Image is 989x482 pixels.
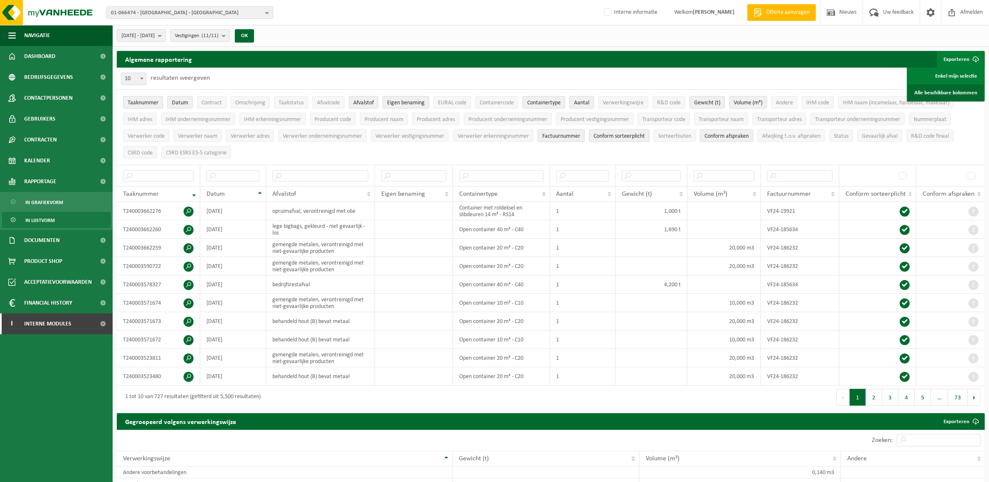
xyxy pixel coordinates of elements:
td: Open container 20 m³ - C20 [453,312,550,331]
span: Gevaarlijk afval [862,133,898,139]
button: Volume (m³)Volume (m³): Activate to sort [729,96,767,109]
span: Transporteur adres [757,116,802,123]
span: In lijstvorm [25,212,55,228]
span: EURAL code [438,100,466,106]
td: T240003662259 [117,239,200,257]
span: Verwerkingswijze [123,455,170,462]
span: Bedrijfsgegevens [24,67,73,88]
h2: Algemene rapportering [117,51,200,68]
td: Container met roldeksel en slibdeuren 14 m³ - RS14 [453,202,550,220]
span: Eigen benaming [381,191,425,197]
h2: Gegroepeerd volgens verwerkingswijze [117,413,244,429]
div: 1 tot 10 van 727 resultaten (gefilterd uit 5,500 resultaten) [121,390,261,405]
td: 1 [550,257,616,275]
span: Datum [206,191,225,197]
td: VF24-186232 [761,349,839,367]
td: 1,000 t [616,202,687,220]
span: Gewicht (t) [459,455,489,462]
span: Verwerkingswijze [603,100,644,106]
span: Gewicht (t) [694,100,720,106]
span: Gewicht (t) [622,191,652,197]
span: In grafiekvorm [25,194,63,210]
span: Afwijking t.o.v. afspraken [762,133,820,139]
td: [DATE] [200,331,266,349]
td: Open container 40 m³ - C40 [453,275,550,294]
td: Open container 20 m³ - C20 [453,367,550,386]
td: VF24-186232 [761,294,839,312]
span: IHM code [806,100,829,106]
td: [DATE] [200,312,266,331]
span: Andere [847,455,867,462]
button: AfvalstofAfvalstof: Activate to sort [349,96,378,109]
span: Status [834,133,848,139]
button: FactuurnummerFactuurnummer: Activate to sort [538,129,585,142]
button: Verwerker vestigingsnummerVerwerker vestigingsnummer: Activate to sort [371,129,449,142]
a: Enkel mijn selectie [908,68,984,84]
a: Alle beschikbare kolommen [908,84,984,101]
span: Taaknummer [128,100,159,106]
button: 5 [915,389,931,406]
span: Acceptatievoorwaarden [24,272,92,293]
td: [DATE] [200,220,266,239]
td: 1 [550,312,616,331]
span: Financial History [24,293,72,313]
button: StatusStatus: Activate to sort [829,129,853,142]
span: Producent code [315,116,351,123]
button: IHM naam (inzamelaar, handelaar, makelaar)IHM naam (inzamelaar, handelaar, makelaar): Activate to... [838,96,954,109]
span: Eigen benaming [387,100,425,106]
td: [DATE] [200,275,266,294]
button: Gevaarlijk afval : Activate to sort [857,129,902,142]
td: Andere voorbehandelingen [117,467,453,478]
td: T240003523480 [117,367,200,386]
td: gemengde metalen, verontreinigd met niet-gevaarlijke producten [266,257,375,275]
span: Dashboard [24,46,55,67]
span: Sorteerfouten [658,133,691,139]
td: 20,000 m3 [687,257,761,275]
button: CSRD ESRS E5-5 categorieCSRD ESRS E5-5 categorie: Activate to sort [161,146,231,159]
span: Producent ondernemingsnummer [468,116,547,123]
button: IHM erkenningsnummerIHM erkenningsnummer: Activate to sort [239,113,306,125]
span: Volume (m³) [646,455,679,462]
button: Afwijking t.o.v. afsprakenAfwijking t.o.v. afspraken: Activate to sort [757,129,825,142]
td: [DATE] [200,239,266,257]
button: Vestigingen(11/11) [170,29,230,42]
span: Verwerker adres [231,133,269,139]
button: CSRD codeCSRD code: Activate to sort [123,146,157,159]
span: Taakstatus [279,100,304,106]
span: Gebruikers [24,109,55,129]
td: gemengde metalen, verontreinigd met niet-gevaarlijke producten [266,294,375,312]
button: 01-066474 - [GEOGRAPHIC_DATA] - [GEOGRAPHIC_DATA] [106,6,273,19]
button: 1 [850,389,866,406]
button: OK [235,29,254,43]
td: 20,000 m3 [687,312,761,331]
td: Open container 20 m³ - C20 [453,257,550,275]
span: Afvalstof [272,191,296,197]
span: R&D code finaal [911,133,949,139]
td: 1 [550,349,616,367]
button: AantalAantal: Activate to sort [569,96,594,109]
button: EURAL codeEURAL code: Activate to sort [433,96,471,109]
span: Producent adres [417,116,455,123]
span: Verwerker vestigingsnummer [375,133,444,139]
span: IHM adres [128,116,152,123]
button: IHM adresIHM adres: Activate to sort [123,113,157,125]
td: behandeld hout (B) bevat metaal [266,367,375,386]
span: 10 [121,73,146,85]
td: bedrijfsrestafval [266,275,375,294]
a: In grafiekvorm [2,194,111,210]
span: Transporteur code [642,116,685,123]
button: 2 [866,389,882,406]
td: Open container 10 m³ - C10 [453,294,550,312]
button: Transporteur codeTransporteur code: Activate to sort [638,113,690,125]
td: VF24-186232 [761,331,839,349]
span: Conform sorteerplicht [594,133,645,139]
td: 1 [550,331,616,349]
button: Verwerker ondernemingsnummerVerwerker ondernemingsnummer: Activate to sort [278,129,367,142]
span: Verwerker naam [178,133,217,139]
td: [DATE] [200,257,266,275]
button: Gewicht (t)Gewicht (t): Activate to sort [690,96,725,109]
span: Interne modules [24,313,71,334]
span: Kalender [24,150,50,171]
span: Aantal [556,191,574,197]
td: [DATE] [200,294,266,312]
